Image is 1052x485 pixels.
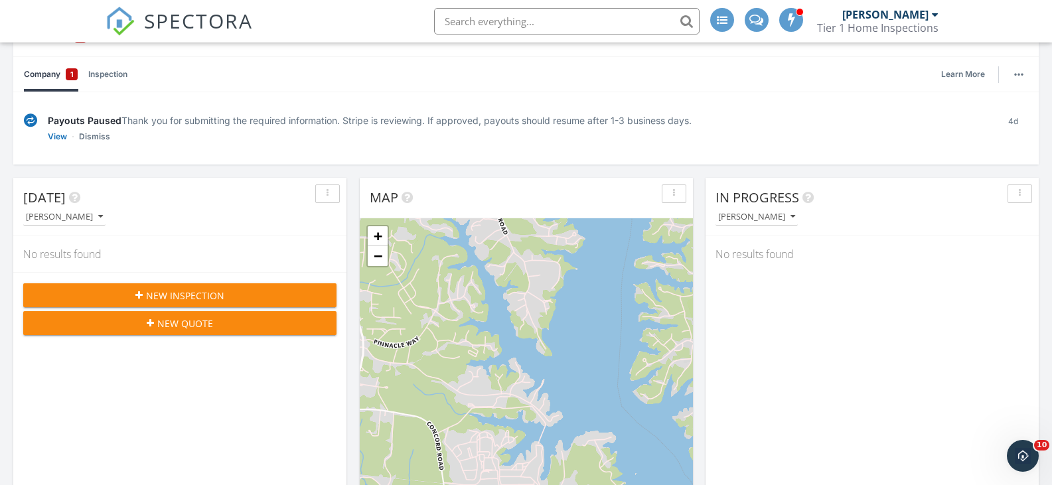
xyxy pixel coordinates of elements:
[106,7,135,36] img: The Best Home Inspection Software - Spectora
[23,283,337,307] button: New Inspection
[368,226,388,246] a: Zoom in
[998,113,1028,143] div: 4d
[1034,440,1049,450] span: 10
[706,236,1039,272] div: No results found
[23,311,337,335] button: New Quote
[370,188,398,206] span: Map
[718,212,795,222] div: [PERSON_NAME]
[23,188,66,206] span: [DATE]
[146,289,224,303] span: New Inspection
[70,68,74,81] span: 1
[48,115,121,126] span: Payouts Paused
[24,57,78,92] a: Company
[13,236,346,272] div: No results found
[434,8,700,35] input: Search everything...
[79,130,110,143] a: Dismiss
[1007,440,1039,472] iframe: Intercom live chat
[368,246,388,266] a: Zoom out
[23,208,106,226] button: [PERSON_NAME]
[715,208,798,226] button: [PERSON_NAME]
[842,8,929,21] div: [PERSON_NAME]
[48,130,67,143] a: View
[106,18,253,46] a: SPECTORA
[88,57,127,92] a: Inspection
[26,212,103,222] div: [PERSON_NAME]
[24,113,37,127] img: under-review-2fe708636b114a7f4b8d.svg
[157,316,213,330] span: New Quote
[715,188,799,206] span: In Progress
[48,113,988,127] div: Thank you for submitting the required information. Stripe is reviewing. If approved, payouts shou...
[817,21,939,35] div: Tier 1 Home Inspections
[1014,73,1023,76] img: ellipsis-632cfdd7c38ec3a7d453.svg
[144,7,253,35] span: SPECTORA
[1010,33,1028,44] span: Hide
[941,68,993,81] a: Learn More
